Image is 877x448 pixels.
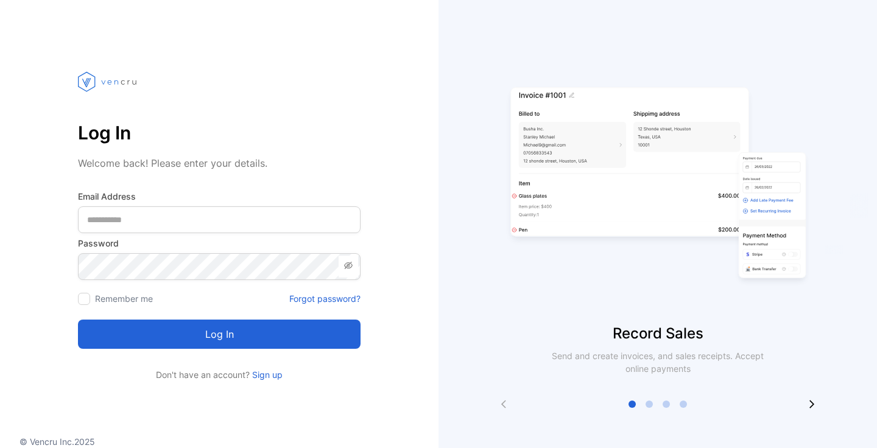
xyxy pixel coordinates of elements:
p: Send and create invoices, and sales receipts. Accept online payments [541,349,775,375]
label: Password [78,237,361,250]
img: slider image [505,49,810,323]
p: Log In [78,118,361,147]
button: Log in [78,320,361,349]
a: Forgot password? [289,292,361,305]
p: Record Sales [438,323,877,345]
img: vencru logo [78,49,139,114]
label: Email Address [78,190,361,203]
p: Welcome back! Please enter your details. [78,156,361,170]
label: Remember me [95,293,153,304]
p: Don't have an account? [78,368,361,381]
a: Sign up [250,369,283,380]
